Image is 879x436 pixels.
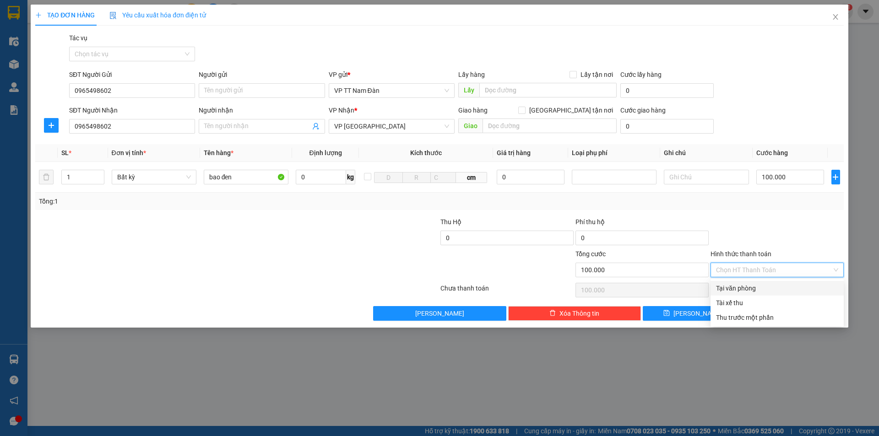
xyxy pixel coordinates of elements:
[35,11,95,19] span: TẠO ĐƠN HÀNG
[456,172,487,183] span: cm
[620,107,666,114] label: Cước giao hàng
[458,71,485,78] span: Lấy hàng
[61,149,69,156] span: SL
[458,107,488,114] span: Giao hàng
[497,170,565,184] input: 0
[109,11,206,19] span: Yêu cầu xuất hóa đơn điện tử
[620,119,714,134] input: Cước giao hàng
[312,123,320,130] span: user-add
[109,12,117,19] img: icon
[716,283,838,293] div: Tại văn phòng
[112,149,146,156] span: Đơn vị tính
[199,105,325,115] div: Người nhận
[410,149,442,156] span: Kích thước
[415,308,464,318] span: [PERSON_NAME]
[334,84,449,97] span: VP TT Nam Đàn
[508,306,641,321] button: deleteXóa Thông tin
[458,83,479,97] span: Lấy
[643,306,742,321] button: save[PERSON_NAME]
[559,308,599,318] span: Xóa Thông tin
[5,38,16,83] img: logo
[430,172,456,183] input: C
[526,105,617,115] span: [GEOGRAPHIC_DATA] tận nơi
[620,71,662,78] label: Cước lấy hàng
[199,70,325,80] div: Người gửi
[458,118,483,133] span: Giao
[329,70,455,80] div: VP gửi
[440,218,461,226] span: Thu Hộ
[44,122,58,129] span: plus
[756,149,788,156] span: Cước hàng
[497,149,531,156] span: Giá trị hàng
[832,13,839,21] span: close
[716,312,838,323] div: Thu trước một phần
[69,70,195,80] div: SĐT Người Gửi
[334,119,449,133] span: VP Đà Nẵng
[39,196,339,206] div: Tổng: 1
[620,83,714,98] input: Cước lấy hàng
[117,170,191,184] span: Bất kỳ
[479,83,617,97] input: Dọc đường
[374,172,402,183] input: D
[716,298,838,308] div: Tài xế thu
[39,170,54,184] button: delete
[69,105,195,115] div: SĐT Người Nhận
[19,31,85,54] span: 24 [PERSON_NAME] - Vinh - [GEOGRAPHIC_DATA]
[30,67,76,86] strong: PHIẾU GỬI HÀNG
[831,170,840,184] button: plus
[204,149,233,156] span: Tên hàng
[346,170,355,184] span: kg
[832,173,840,181] span: plus
[24,9,82,29] strong: HÃNG XE HẢI HOÀNG GIA
[69,34,87,42] label: Tác vụ
[309,149,342,156] span: Định lượng
[35,12,42,18] span: plus
[549,310,556,317] span: delete
[673,308,722,318] span: [PERSON_NAME]
[329,107,354,114] span: VP Nhận
[439,283,575,299] div: Chưa thanh toán
[483,118,617,133] input: Dọc đường
[711,250,771,258] label: Hình thức thanh toán
[373,306,506,321] button: [PERSON_NAME]
[575,250,606,258] span: Tổng cước
[823,5,848,30] button: Close
[664,170,749,184] input: Ghi Chú
[204,170,288,184] input: VD: Bàn, Ghế
[575,217,709,231] div: Phí thu hộ
[44,118,59,133] button: plus
[577,70,617,80] span: Lấy tận nơi
[402,172,431,183] input: R
[663,310,670,317] span: save
[568,144,660,162] th: Loại phụ phí
[660,144,752,162] th: Ghi chú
